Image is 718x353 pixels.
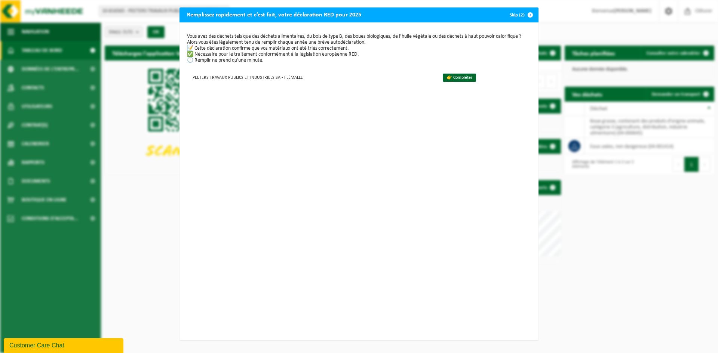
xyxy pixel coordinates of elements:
[179,7,369,22] h2: Remplissez rapidement et c’est fait, votre déclaration RED pour 2025
[187,71,436,83] td: PEETERS TRAVAUX PUBLICS ET INDUSTRIELS SA - FLÉMALLE
[443,74,476,82] a: 👉 Compléter
[4,337,125,353] iframe: chat widget
[504,7,538,22] button: Skip (2)
[187,34,531,64] p: Vous avez des déchets tels que des déchets alimentaires, du bois de type B, des boues biologiques...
